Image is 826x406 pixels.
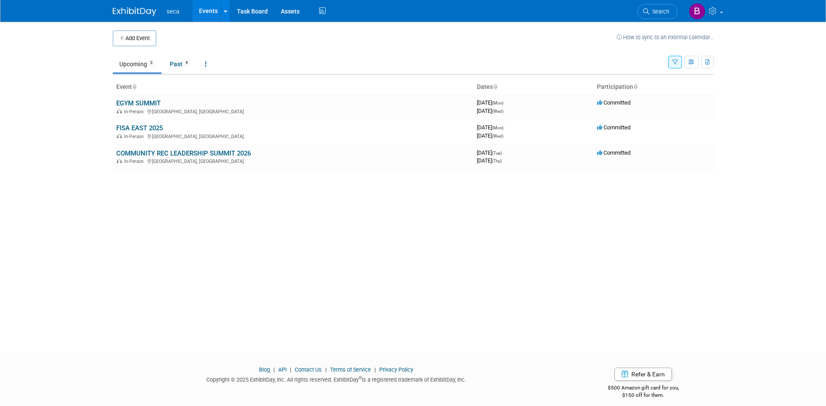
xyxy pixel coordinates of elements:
[330,366,371,373] a: Terms of Service
[113,56,162,72] a: Upcoming3
[637,4,678,19] a: Search
[113,80,473,95] th: Event
[167,8,180,15] span: seca
[503,149,504,156] span: -
[288,366,293,373] span: |
[113,374,560,384] div: Copyright © 2025 ExhibitDay, Inc. All rights reserved. ExhibitDay is a registered trademark of Ex...
[116,157,470,164] div: [GEOGRAPHIC_DATA], [GEOGRAPHIC_DATA]
[278,366,287,373] a: API
[597,149,630,156] span: Committed
[689,3,705,20] img: Bob Surface
[617,34,714,41] a: How to sync to an external calendar...
[477,99,506,106] span: [DATE]
[271,366,277,373] span: |
[573,392,714,399] div: $150 off for them.
[117,109,122,113] img: In-Person Event
[477,157,502,164] span: [DATE]
[124,134,146,139] span: In-Person
[505,99,506,106] span: -
[117,134,122,138] img: In-Person Event
[492,134,503,139] span: (Wed)
[124,159,146,164] span: In-Person
[379,366,413,373] a: Privacy Policy
[359,376,362,380] sup: ®
[614,368,672,381] a: Refer & Earn
[372,366,378,373] span: |
[649,8,669,15] span: Search
[597,99,630,106] span: Committed
[493,83,497,90] a: Sort by Start Date
[573,379,714,399] div: $500 Amazon gift card for you,
[116,149,251,157] a: COMMUNITY REC LEADERSHIP SUMMIT 2026
[163,56,197,72] a: Past4
[148,60,155,66] span: 3
[473,80,593,95] th: Dates
[477,132,503,139] span: [DATE]
[492,151,502,156] span: (Tue)
[323,366,329,373] span: |
[492,159,502,163] span: (Thu)
[113,30,156,46] button: Add Event
[116,99,161,107] a: EGYM SUMMIT
[116,124,163,132] a: FISA EAST 2025
[183,60,190,66] span: 4
[295,366,322,373] a: Contact Us
[259,366,270,373] a: Blog
[116,132,470,139] div: [GEOGRAPHIC_DATA], [GEOGRAPHIC_DATA]
[477,108,503,114] span: [DATE]
[597,124,630,131] span: Committed
[477,124,506,131] span: [DATE]
[132,83,136,90] a: Sort by Event Name
[113,7,156,16] img: ExhibitDay
[492,109,503,114] span: (Wed)
[124,109,146,115] span: In-Person
[593,80,714,95] th: Participation
[477,149,504,156] span: [DATE]
[117,159,122,163] img: In-Person Event
[505,124,506,131] span: -
[492,125,503,130] span: (Mon)
[116,108,470,115] div: [GEOGRAPHIC_DATA], [GEOGRAPHIC_DATA]
[633,83,637,90] a: Sort by Participation Type
[492,101,503,105] span: (Mon)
